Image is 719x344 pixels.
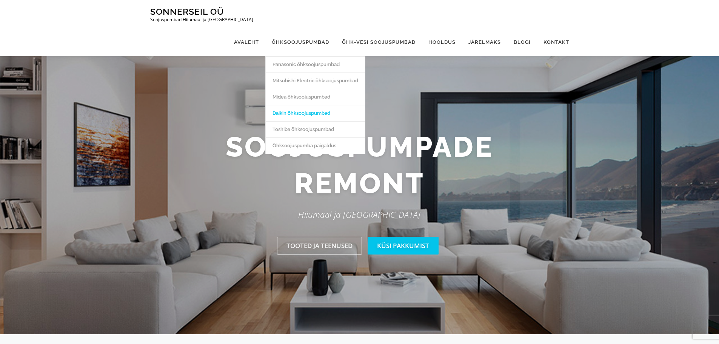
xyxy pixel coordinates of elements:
a: Midea õhksoojuspumbad [266,89,365,105]
a: Mitsubishi Electric õhksoojuspumbad [266,73,365,89]
a: Õhk-vesi soojuspumbad [336,28,422,56]
h2: Soojuspumpade [145,128,575,202]
a: Blogi [507,28,537,56]
a: Panasonic õhksoojuspumbad [266,56,365,73]
a: Õhksoojuspumbad [265,28,336,56]
a: Sonnerseil OÜ [150,6,224,17]
a: Avaleht [228,28,265,56]
span: remont [294,165,425,202]
a: Hooldus [422,28,462,56]
p: Soojuspumbad Hiiumaal ja [GEOGRAPHIC_DATA] [150,17,253,22]
a: Õhksoojuspumba paigaldus [266,137,365,154]
a: Toshiba õhksoojuspumbad [266,121,365,137]
a: Daikin õhksoojuspumbad [266,105,365,121]
a: Küsi pakkumist [368,237,439,255]
p: Hiiumaal ja [GEOGRAPHIC_DATA] [145,208,575,222]
a: Tooted ja teenused [277,237,362,255]
a: Järelmaks [462,28,507,56]
a: Kontakt [537,28,569,56]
